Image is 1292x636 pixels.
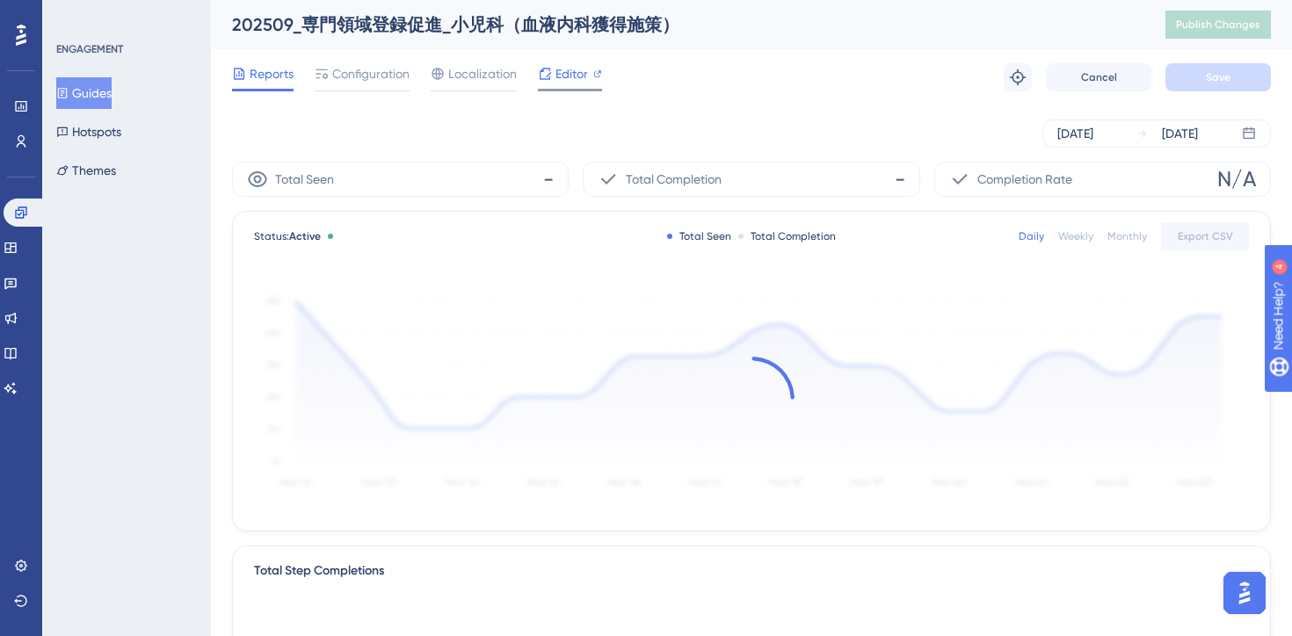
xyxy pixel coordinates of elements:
[626,169,722,190] span: Total Completion
[1081,70,1117,84] span: Cancel
[56,42,123,56] div: ENGAGEMENT
[1058,229,1093,243] div: Weekly
[1046,63,1151,91] button: Cancel
[232,12,1121,37] div: 202509_専門領域登録促進_小児科（血液内科獲得施策）
[1217,165,1256,193] span: N/A
[122,9,127,23] div: 4
[667,229,731,243] div: Total Seen
[56,155,116,186] button: Themes
[977,169,1072,190] span: Completion Rate
[250,63,294,84] span: Reports
[1019,229,1044,243] div: Daily
[738,229,836,243] div: Total Completion
[1165,11,1271,39] button: Publish Changes
[254,560,384,582] div: Total Step Completions
[1161,222,1249,250] button: Export CSV
[1206,70,1230,84] span: Save
[289,230,321,242] span: Active
[275,169,334,190] span: Total Seen
[895,165,905,193] span: -
[332,63,410,84] span: Configuration
[1165,63,1271,91] button: Save
[1178,229,1233,243] span: Export CSV
[1107,229,1147,243] div: Monthly
[56,77,112,109] button: Guides
[1162,123,1198,144] div: [DATE]
[56,116,121,148] button: Hotspots
[1218,567,1271,619] iframe: UserGuiding AI Assistant Launcher
[254,229,321,243] span: Status:
[555,63,588,84] span: Editor
[448,63,517,84] span: Localization
[1176,18,1260,32] span: Publish Changes
[543,165,554,193] span: -
[41,4,110,25] span: Need Help?
[1057,123,1093,144] div: [DATE]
